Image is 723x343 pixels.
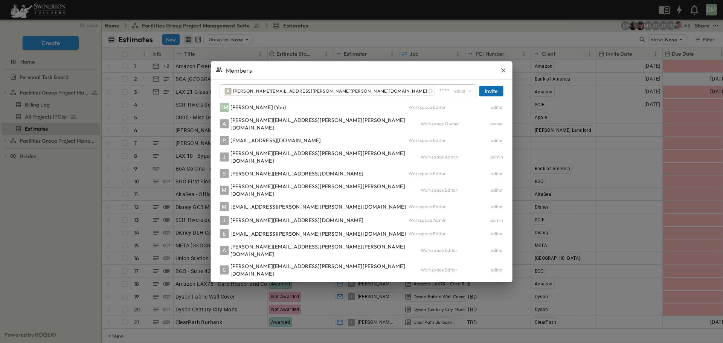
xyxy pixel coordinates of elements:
div: P [220,136,229,145]
div: M [220,202,229,211]
div: Workspace Owner [421,121,490,127]
div: editor [491,247,503,253]
div: Workspace Editor [409,171,491,177]
div: editor [491,204,503,210]
div: editor [491,267,503,273]
div: [PERSON_NAME] (You) [230,104,286,111]
div: S [220,169,229,178]
div: Workspace Editor [421,187,491,193]
div: A [220,246,229,255]
div: editor [491,171,503,177]
div: A [220,119,229,128]
span: A [226,88,229,94]
span: Members [226,66,252,75]
div: editor [491,137,503,143]
div: editor [454,88,472,94]
div: editor [491,104,503,110]
div: [PERSON_NAME][EMAIL_ADDRESS][PERSON_NAME][PERSON_NAME][DOMAIN_NAME] [230,183,421,198]
div: E [220,229,229,238]
div: S [220,265,229,274]
div: Workspace Admin [421,154,490,160]
div: admin [490,154,503,160]
div: [EMAIL_ADDRESS][PERSON_NAME][PERSON_NAME][DOMAIN_NAME] [230,230,406,238]
div: editor [491,187,503,193]
div: Workspace Editor [409,137,491,143]
button: Invite [479,86,503,96]
div: [EMAIL_ADDRESS][PERSON_NAME][PERSON_NAME][DOMAIN_NAME] [230,203,406,210]
div: admin [490,217,503,223]
div: [PERSON_NAME][EMAIL_ADDRESS][DOMAIN_NAME] [230,216,364,224]
div: [PERSON_NAME][EMAIL_ADDRESS][PERSON_NAME][PERSON_NAME][DOMAIN_NAME] [230,262,421,277]
div: [PERSON_NAME][EMAIL_ADDRESS][DOMAIN_NAME] [230,170,364,177]
div: DM [220,103,229,112]
div: J [220,216,229,225]
div: Workspace Editor [421,247,491,253]
div: A[PERSON_NAME][EMAIL_ADDRESS][PERSON_NAME][PERSON_NAME][DOMAIN_NAME] [223,87,435,96]
div: Workspace Editor [409,231,491,237]
div: M [220,186,229,195]
div: J [220,152,229,162]
div: Workspace Admin [409,217,490,223]
div: [EMAIL_ADDRESS][DOMAIN_NAME] [230,137,321,144]
div: editor [491,231,503,237]
div: [PERSON_NAME][EMAIL_ADDRESS][PERSON_NAME][PERSON_NAME][DOMAIN_NAME] [230,116,421,131]
p: [PERSON_NAME][EMAIL_ADDRESS][PERSON_NAME][PERSON_NAME][DOMAIN_NAME] [233,87,427,95]
div: Workspace Editor [421,267,491,273]
div: [PERSON_NAME][EMAIL_ADDRESS][PERSON_NAME][PERSON_NAME][DOMAIN_NAME] [230,149,421,165]
button: area-role [453,87,473,95]
div: [PERSON_NAME][EMAIL_ADDRESS][PERSON_NAME][PERSON_NAME][DOMAIN_NAME] [230,243,421,258]
div: owner [490,121,503,127]
div: Workspace Editor [409,204,491,210]
div: Workspace Editor [409,104,491,110]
